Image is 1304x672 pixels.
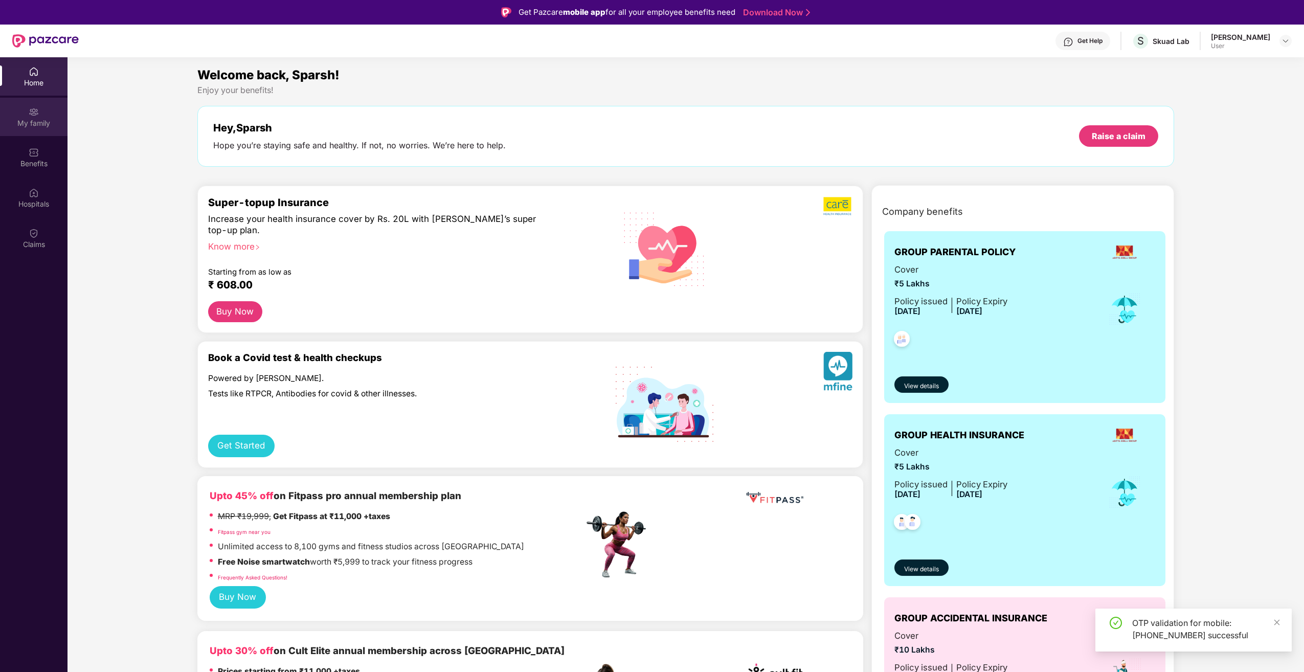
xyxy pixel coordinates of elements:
img: insurerLogo [1111,238,1138,266]
div: Policy Expiry [956,478,1007,491]
a: Fitpass gym near you [218,529,271,535]
span: Cover [894,263,1007,276]
div: Policy Expiry [956,295,1007,308]
button: Buy Now [210,586,266,609]
div: Skuad Lab [1153,36,1189,46]
img: Stroke [806,7,810,18]
span: GROUP PARENTAL POLICY [894,245,1016,259]
div: Tests like RTPCR, Antibodies for covid & other illnesses. [208,389,540,399]
img: svg+xml;base64,PHN2ZyBpZD0iQmVuZWZpdHMiIHhtbG5zPSJodHRwOi8vd3d3LnczLm9yZy8yMDAwL3N2ZyIgd2lkdGg9Ij... [29,147,39,158]
div: Enjoy your benefits! [197,85,1175,96]
span: Welcome back, Sparsh! [197,68,340,82]
img: svg+xml;base64,PHN2ZyBpZD0iRHJvcGRvd24tMzJ4MzIiIHhtbG5zPSJodHRwOi8vd3d3LnczLm9yZy8yMDAwL3N2ZyIgd2... [1281,37,1290,45]
img: svg+xml;base64,PHN2ZyBpZD0iQ2xhaW0iIHhtbG5zPSJodHRwOi8vd3d3LnczLm9yZy8yMDAwL3N2ZyIgd2lkdGg9IjIwIi... [29,228,39,238]
span: GROUP ACCIDENTAL INSURANCE [894,611,1047,625]
span: Cover [894,629,1007,642]
div: Know more [208,241,578,248]
span: [DATE] [894,489,920,499]
img: icon [1108,476,1141,509]
span: GROUP HEALTH INSURANCE [894,428,1024,442]
img: svg+xml;base64,PHN2ZyB4bWxucz0iaHR0cDovL3d3dy53My5vcmcvMjAwMC9zdmciIHdpZHRoPSIxOTIiIGhlaWdodD0iMT... [616,367,713,442]
span: close [1273,619,1280,626]
img: svg+xml;base64,PHN2ZyB4bWxucz0iaHR0cDovL3d3dy53My5vcmcvMjAwMC9zdmciIHhtbG5zOnhsaW5rPSJodHRwOi8vd3... [823,352,852,394]
span: [DATE] [894,306,920,316]
img: insurerLogo [1111,421,1138,449]
img: Logo [501,7,511,17]
img: svg+xml;base64,PHN2ZyB3aWR0aD0iMjAiIGhlaWdodD0iMjAiIHZpZXdCb3g9IjAgMCAyMCAyMCIgZmlsbD0ibm9uZSIgeG... [29,107,39,117]
span: [DATE] [956,306,982,316]
span: check-circle [1110,617,1122,629]
b: Upto 30% off [210,645,274,656]
div: Raise a claim [1092,130,1145,142]
img: fppp.png [744,488,805,507]
img: svg+xml;base64,PHN2ZyB4bWxucz0iaHR0cDovL3d3dy53My5vcmcvMjAwMC9zdmciIHdpZHRoPSI0OC45NDMiIGhlaWdodD... [889,328,914,353]
strong: Get Fitpass at ₹11,000 +taxes [273,511,390,521]
span: [DATE] [956,489,982,499]
img: svg+xml;base64,PHN2ZyB4bWxucz0iaHR0cDovL3d3dy53My5vcmcvMjAwMC9zdmciIHdpZHRoPSI0OC45NDMiIGhlaWdodD... [889,511,914,536]
a: Download Now [743,7,807,18]
span: View details [904,382,939,391]
strong: Free Noise smartwatch [218,557,310,567]
strong: mobile app [563,7,605,17]
div: Increase your health insurance cover by Rs. 20L with [PERSON_NAME]’s super top-up plan. [208,213,540,236]
img: svg+xml;base64,PHN2ZyBpZD0iSG9tZSIgeG1sbnM9Imh0dHA6Ly93d3cudzMub3JnLzIwMDAvc3ZnIiB3aWR0aD0iMjAiIG... [29,66,39,77]
div: Book a Covid test & health checkups [208,352,584,363]
button: View details [894,559,949,576]
button: Get Started [208,435,275,457]
span: Company benefits [882,205,963,219]
div: Get Pazcare for all your employee benefits need [519,6,735,18]
img: svg+xml;base64,PHN2ZyBpZD0iSGVscC0zMngzMiIgeG1sbnM9Imh0dHA6Ly93d3cudzMub3JnLzIwMDAvc3ZnIiB3aWR0aD... [1063,37,1073,47]
p: worth ₹5,999 to track your fitness progress [218,556,473,569]
img: New Pazcare Logo [12,34,79,48]
div: Super-topup Insurance [208,196,584,209]
button: Buy Now [208,301,263,322]
b: Upto 45% off [210,490,274,501]
div: Hey, Sparsh [213,122,506,134]
div: Powered by [PERSON_NAME]. [208,373,540,384]
img: svg+xml;base64,PHN2ZyB4bWxucz0iaHR0cDovL3d3dy53My5vcmcvMjAwMC9zdmciIHhtbG5zOnhsaW5rPSJodHRwOi8vd3... [616,199,713,298]
span: S [1137,35,1144,47]
div: Starting from as low as [208,267,541,275]
div: User [1211,42,1270,50]
b: on Cult Elite annual membership across [GEOGRAPHIC_DATA] [210,645,565,656]
span: ₹5 Lakhs [894,461,1007,474]
span: View details [904,565,939,574]
b: on Fitpass pro annual membership plan [210,490,461,501]
button: View details [894,376,949,393]
div: ₹ 608.00 [208,279,574,291]
a: Frequently Asked Questions! [218,574,287,580]
div: Policy issued [894,295,948,308]
del: MRP ₹19,999, [218,511,271,521]
span: Cover [894,446,1007,459]
div: OTP validation for mobile: [PHONE_NUMBER] successful [1132,617,1279,641]
div: [PERSON_NAME] [1211,32,1270,42]
p: Unlimited access to 8,100 gyms and fitness studios across [GEOGRAPHIC_DATA] [218,541,524,553]
img: icon [1108,293,1141,326]
img: svg+xml;base64,PHN2ZyBpZD0iSG9zcGl0YWxzIiB4bWxucz0iaHR0cDovL3d3dy53My5vcmcvMjAwMC9zdmciIHdpZHRoPS... [29,188,39,198]
div: Policy issued [894,478,948,491]
img: fpp.png [583,509,655,580]
span: right [255,244,260,250]
div: Hope you’re staying safe and healthy. If not, no worries. We’re here to help. [213,140,506,151]
span: ₹5 Lakhs [894,278,1007,290]
div: Get Help [1077,37,1103,45]
span: ₹10 Lakhs [894,644,1007,657]
img: b5dec4f62d2307b9de63beb79f102df3.png [823,196,852,216]
img: svg+xml;base64,PHN2ZyB4bWxucz0iaHR0cDovL3d3dy53My5vcmcvMjAwMC9zdmciIHdpZHRoPSI0OC45NDMiIGhlaWdodD... [900,511,925,536]
img: insurerLogo [1111,604,1138,632]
